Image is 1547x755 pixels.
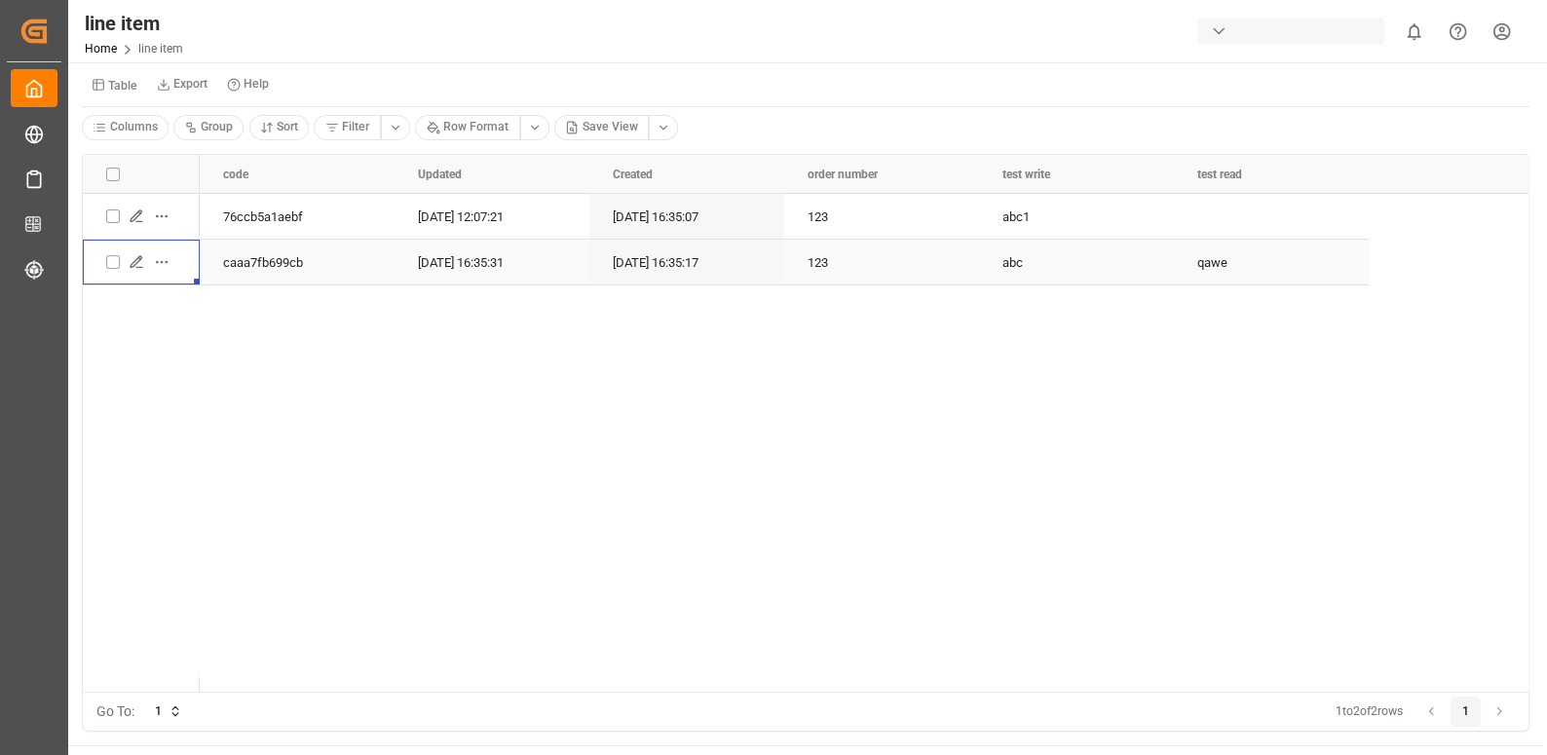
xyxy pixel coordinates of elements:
span: test write [1002,168,1050,181]
div: 1 to 2 of 2 rows [1336,703,1403,721]
div: 123 [784,194,979,239]
button: Help [217,70,279,99]
button: Sort [249,115,310,140]
span: Updated [418,168,462,181]
div: Press SPACE to select this row. [200,194,1369,240]
button: Help Center [1436,10,1480,54]
span: test read [1197,168,1242,181]
div: 123 [784,240,979,284]
button: Row Format [415,115,520,140]
button: Filter [314,115,381,140]
button: 1 [141,697,196,728]
button: show 0 new notifications [1392,10,1436,54]
div: Press SPACE to select this row. [83,194,200,240]
span: Go To: [96,701,134,722]
button: Table [82,67,147,101]
div: [DATE] 16:35:17 [589,240,784,284]
small: Export [173,78,208,90]
button: 1 [1451,697,1482,728]
button: Columns [82,115,169,140]
div: [DATE] 16:35:31 [395,240,589,284]
div: line item [85,9,183,38]
div: Press SPACE to select this row. [200,240,1369,285]
small: Table [108,80,137,92]
a: Home [85,42,117,56]
button: Group [173,115,245,140]
div: abc1 [979,194,1174,239]
button: Save View [554,115,650,140]
div: abc [979,240,1174,284]
span: order number [808,168,878,181]
span: Created [613,168,653,181]
span: code [223,168,248,181]
div: Press SPACE to select this row. [83,240,200,285]
div: [DATE] 16:35:07 [589,194,784,239]
button: Export [147,70,217,99]
small: Help [244,78,269,90]
div: 76ccb5a1aebf [200,194,395,239]
div: qawe [1174,240,1369,284]
div: [DATE] 12:07:21 [395,194,589,239]
div: caaa7fb699cb [200,240,395,284]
